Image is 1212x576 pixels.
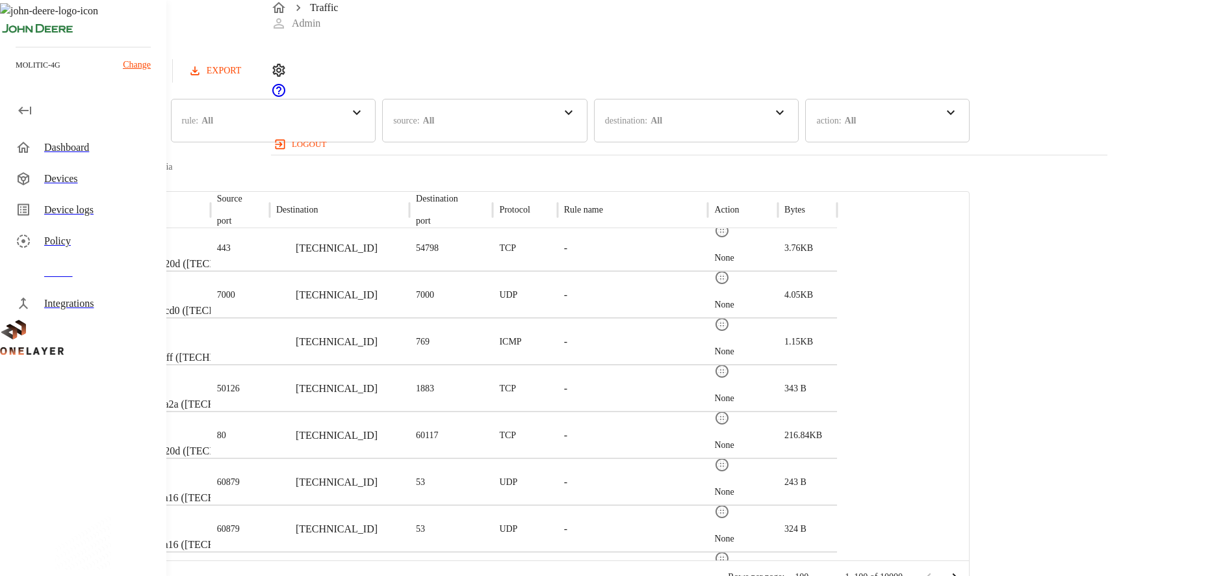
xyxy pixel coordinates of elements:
[416,215,458,228] p: port
[499,289,517,302] p: UDP
[217,289,235,302] p: 7000
[564,241,567,256] p: -
[217,382,240,395] p: 50126
[296,287,378,303] p: [TECHNICAL_ID]
[416,429,438,442] p: 60117
[784,203,805,216] p: Bytes
[133,468,270,481] p: eCell
[564,334,567,350] p: -
[714,252,734,265] p: None
[416,242,439,255] p: 54798
[416,382,434,395] p: 1883
[564,521,567,537] p: -
[296,334,378,350] p: [TECHNICAL_ID]
[133,490,270,506] p: #a368ca16 ([TECHNICAL_ID])
[217,523,240,536] p: 60879
[133,350,264,365] p: #5f531fff ([TECHNICAL_ID])
[217,429,226,442] p: 80
[714,392,734,405] p: None
[564,287,567,303] p: -
[276,203,318,216] p: Destination
[416,476,425,489] p: 53
[296,241,378,256] p: [TECHNICAL_ID]
[296,381,378,397] p: [TECHNICAL_ID]
[296,428,378,443] p: [TECHNICAL_ID]
[416,523,425,536] p: 53
[296,475,378,490] p: [TECHNICAL_ID]
[499,382,516,395] p: TCP
[564,428,567,443] p: -
[564,475,567,490] p: -
[133,443,272,459] p: #0349420d ([TECHNICAL_ID])
[784,335,813,348] p: 1.15KB
[217,192,242,205] p: Source
[714,203,739,216] p: Action
[714,298,734,311] p: None
[271,134,331,155] button: logout
[714,439,734,452] p: None
[271,89,287,100] a: onelayer-support
[133,537,270,553] p: #a368ca16 ([TECHNICAL_ID])
[784,523,806,536] p: 324 B
[499,429,516,442] p: TCP
[784,382,806,395] p: 343 B
[499,523,517,536] p: UDP
[499,335,521,348] p: ICMP
[133,303,271,319] p: #bdb05cd0 ([TECHNICAL_ID])
[217,242,231,255] p: 443
[784,476,806,489] p: 243 B
[133,374,270,387] p: eCell
[217,476,240,489] p: 60879
[714,532,734,545] p: None
[784,429,822,442] p: 216.84KB
[416,192,458,205] p: Destination
[564,203,603,216] p: Rule name
[296,521,378,537] p: [TECHNICAL_ID]
[133,421,272,434] p: eCell
[133,281,271,294] p: eCell
[499,242,516,255] p: TCP
[133,234,272,247] p: eCell
[714,486,734,499] p: None
[784,289,813,302] p: 4.05KB
[784,242,813,255] p: 3.76KB
[564,381,567,397] p: -
[133,515,270,528] p: eCell
[714,345,734,358] p: None
[416,289,434,302] p: 7000
[133,256,272,272] p: #0349420d ([TECHNICAL_ID])
[133,397,270,412] p: #37be5a2a ([TECHNICAL_ID])
[499,476,517,489] p: UDP
[271,89,287,100] span: Support Portal
[416,335,430,348] p: 769
[217,215,242,228] p: port
[499,203,530,216] p: Protocol
[133,328,264,341] p: eCell
[292,16,320,31] p: Admin
[271,134,1107,155] a: logout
